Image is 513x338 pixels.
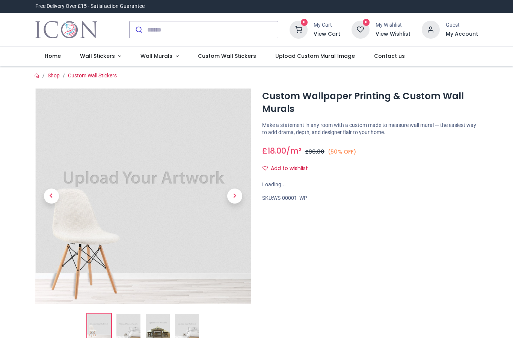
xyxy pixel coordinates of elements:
div: Free Delivery Over £15 - Satisfaction Guarantee [35,3,145,10]
a: Wall Stickers [71,47,131,66]
a: Shop [48,72,60,78]
span: Upload Custom Mural Image [275,52,355,60]
img: Custom Wallpaper Printing & Custom Wall Murals [35,88,251,304]
a: 0 [352,26,370,32]
a: My Account [446,30,478,38]
span: WS-00001_WP [273,195,307,201]
img: WS-00001_WP-03 [146,314,170,338]
a: Logo of Icon Wall Stickers [35,19,97,40]
sup: 0 [301,19,308,26]
div: My Wishlist [376,21,410,29]
span: Previous [44,189,59,204]
button: Submit [130,21,147,38]
div: SKU: [262,195,478,202]
h1: Custom Wallpaper Printing & Custom Wall Murals [262,90,478,116]
iframe: Customer reviews powered by Trustpilot [320,3,478,10]
span: Wall Stickers [80,52,115,60]
div: Guest [446,21,478,29]
a: View Cart [314,30,340,38]
span: Wall Murals [140,52,172,60]
a: 0 [290,26,308,32]
span: £ [305,148,324,155]
button: Add to wishlistAdd to wishlist [262,162,314,175]
span: Home [45,52,61,60]
img: Custom Wallpaper Printing & Custom Wall Murals [87,314,111,338]
i: Add to wishlist [263,166,268,171]
span: 18.00 [267,145,286,156]
small: (50% OFF) [328,148,356,156]
div: My Cart [314,21,340,29]
span: /m² [286,145,302,156]
div: Loading... [262,181,478,189]
a: Custom Wall Stickers [68,72,117,78]
p: Make a statement in any room with a custom made to measure wall mural — the easiest way to add dr... [262,122,478,136]
span: Custom Wall Stickers [198,52,256,60]
span: 36.00 [309,148,324,155]
img: Icon Wall Stickers [35,19,97,40]
img: WS-00001_WP-04 [175,314,199,338]
span: Contact us [374,52,405,60]
a: View Wishlist [376,30,410,38]
img: WS-00001_WP-02 [116,314,140,338]
a: Next [219,121,251,272]
a: Wall Murals [131,47,188,66]
span: Next [227,189,242,204]
a: Previous [35,121,68,272]
sup: 0 [363,19,370,26]
span: £ [262,145,286,156]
